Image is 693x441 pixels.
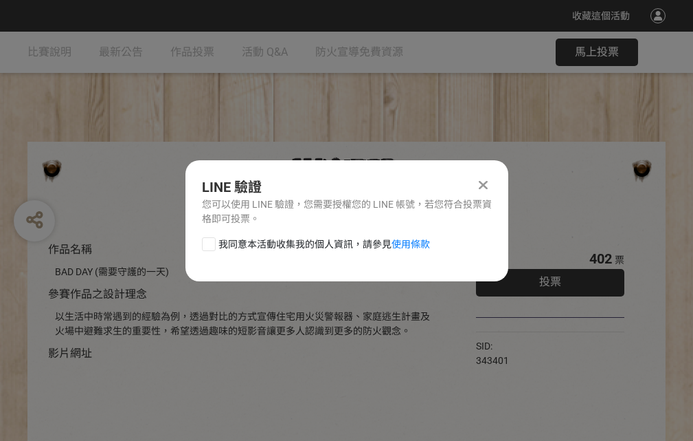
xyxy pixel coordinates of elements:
button: 馬上投票 [556,39,638,66]
span: 402 [589,250,612,267]
div: BAD DAY (需要守護的一天) [55,265,435,279]
span: 投票 [539,275,561,288]
span: 我同意本活動收集我的個人資訊，請參見 [218,237,430,252]
span: 作品名稱 [48,243,92,256]
div: 您可以使用 LINE 驗證，您需要授權您的 LINE 帳號，若您符合投票資格即可投票。 [202,197,492,226]
span: 馬上投票 [575,45,619,58]
span: 收藏這個活動 [572,10,630,21]
a: 作品投票 [170,32,214,73]
span: 作品投票 [170,45,214,58]
span: 比賽說明 [27,45,71,58]
a: 最新公告 [99,32,143,73]
span: 參賽作品之設計理念 [48,288,147,301]
a: 防火宣導免費資源 [315,32,403,73]
a: 比賽說明 [27,32,71,73]
a: 活動 Q&A [242,32,288,73]
span: 票 [615,255,624,266]
span: SID: 343401 [476,341,509,366]
span: 防火宣導免費資源 [315,45,403,58]
div: LINE 驗證 [202,177,492,197]
span: 活動 Q&A [242,45,288,58]
iframe: Facebook Share [512,339,581,353]
span: 影片網址 [48,347,92,360]
a: 使用條款 [391,239,430,250]
div: 以生活中時常遇到的經驗為例，透過對比的方式宣傳住宅用火災警報器、家庭逃生計畫及火場中避難求生的重要性，希望透過趣味的短影音讓更多人認識到更多的防火觀念。 [55,310,435,338]
span: 最新公告 [99,45,143,58]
